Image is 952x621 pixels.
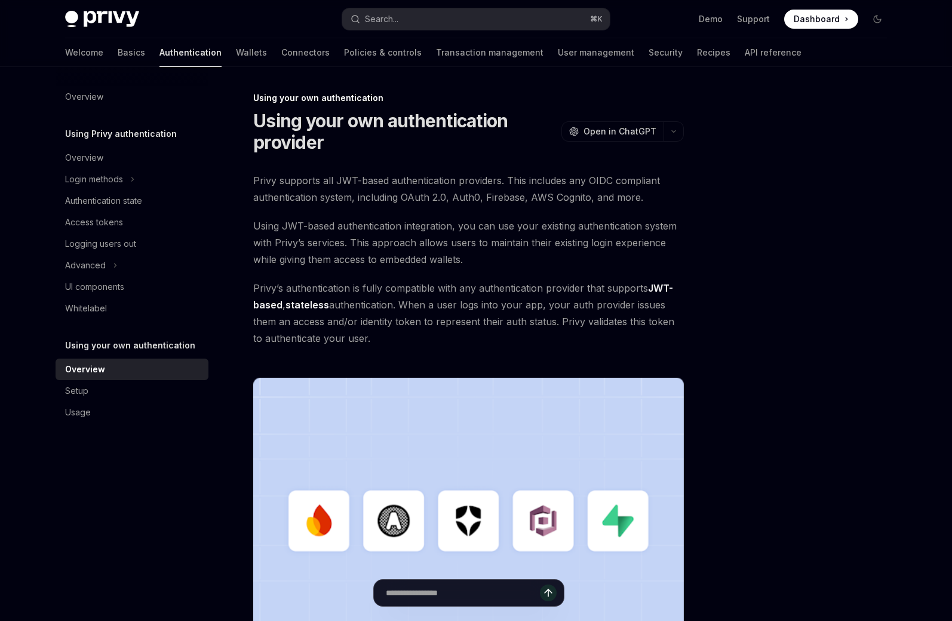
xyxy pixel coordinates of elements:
[745,38,801,67] a: API reference
[56,233,208,255] a: Logging users out
[794,13,840,25] span: Dashboard
[65,237,136,251] div: Logging users out
[65,258,106,273] div: Advanced
[56,86,208,108] a: Overview
[65,384,88,398] div: Setup
[344,38,422,67] a: Policies & controls
[56,298,208,319] a: Whitelabel
[285,299,329,311] a: stateless
[868,10,887,29] button: Toggle dark mode
[65,127,177,141] h5: Using Privy authentication
[56,359,208,380] a: Overview
[561,121,664,142] button: Open in ChatGPT
[540,585,557,601] button: Send message
[56,380,208,402] a: Setup
[253,172,684,206] span: Privy supports all JWT-based authentication providers. This includes any OIDC compliant authentic...
[649,38,683,67] a: Security
[65,215,123,230] div: Access tokens
[65,151,103,165] div: Overview
[65,338,195,353] h5: Using your own authentication
[65,172,123,186] div: Login methods
[65,38,103,67] a: Welcome
[281,38,330,67] a: Connectors
[56,212,208,233] a: Access tokens
[65,11,139,27] img: dark logo
[697,38,730,67] a: Recipes
[236,38,267,67] a: Wallets
[56,402,208,423] a: Usage
[365,12,398,26] div: Search...
[65,362,105,377] div: Overview
[56,147,208,169] a: Overview
[118,38,145,67] a: Basics
[65,194,142,208] div: Authentication state
[65,280,124,294] div: UI components
[65,301,107,316] div: Whitelabel
[65,405,91,420] div: Usage
[253,218,684,268] span: Using JWT-based authentication integration, you can use your existing authentication system with ...
[584,126,656,137] span: Open in ChatGPT
[342,8,610,30] button: Search...⌘K
[65,90,103,104] div: Overview
[253,280,684,347] span: Privy’s authentication is fully compatible with any authentication provider that supports , authe...
[784,10,858,29] a: Dashboard
[253,92,684,104] div: Using your own authentication
[590,14,603,24] span: ⌘ K
[56,190,208,212] a: Authentication state
[558,38,634,67] a: User management
[56,276,208,298] a: UI components
[699,13,723,25] a: Demo
[159,38,222,67] a: Authentication
[436,38,543,67] a: Transaction management
[253,110,557,153] h1: Using your own authentication provider
[737,13,770,25] a: Support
